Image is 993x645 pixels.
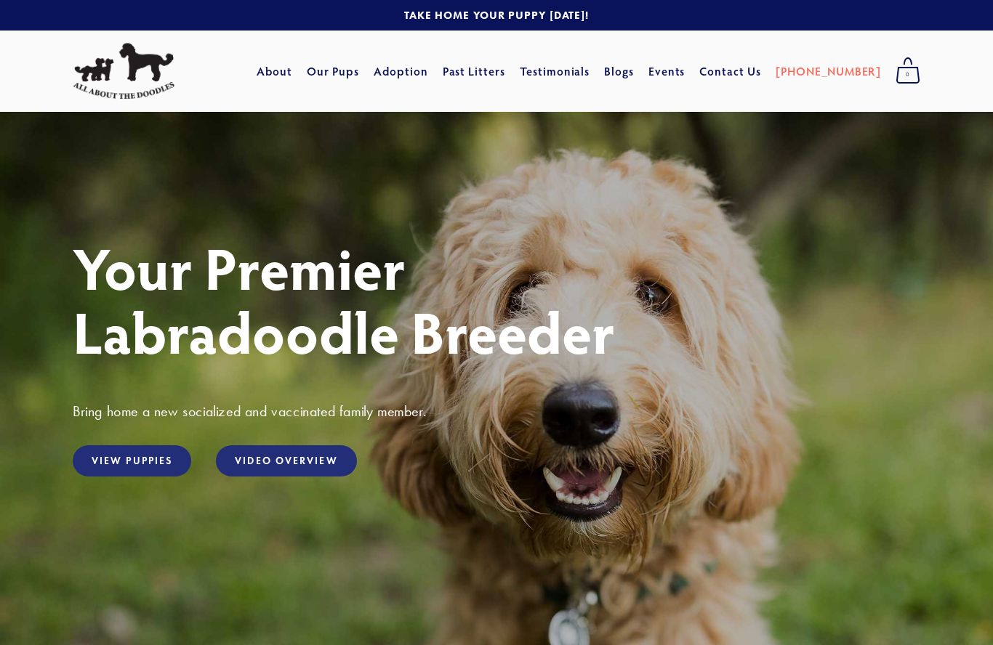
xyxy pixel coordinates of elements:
[257,58,292,84] a: About
[73,235,920,363] h1: Your Premier Labradoodle Breeder
[73,43,174,100] img: All About The Doodles
[374,58,428,84] a: Adoption
[216,445,356,476] a: Video Overview
[776,58,881,84] a: [PHONE_NUMBER]
[520,58,590,84] a: Testimonials
[73,402,920,421] h3: Bring home a new socialized and vaccinated family member.
[648,58,686,84] a: Events
[699,58,761,84] a: Contact Us
[443,63,506,78] a: Past Litters
[307,58,360,84] a: Our Pups
[73,445,191,476] a: View Puppies
[896,65,920,84] span: 0
[888,53,928,89] a: 0 items in cart
[604,58,634,84] a: Blogs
